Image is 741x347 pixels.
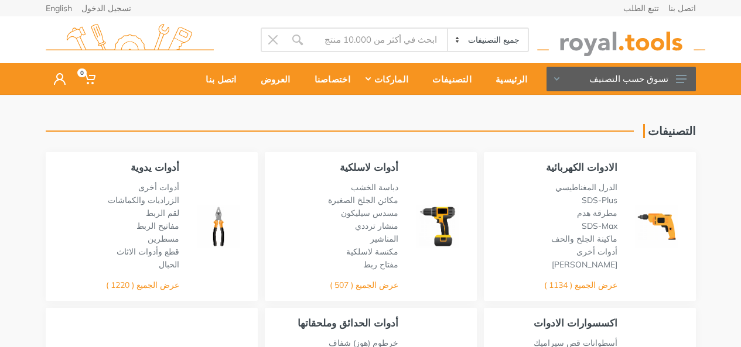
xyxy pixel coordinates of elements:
a: أدوات أخرى [138,182,179,193]
a: تسجيل الدخول [81,4,131,12]
a: أدوات يدوية [131,161,179,173]
div: العروض [245,67,299,91]
img: Royal - أدوات يدوية [197,205,240,248]
img: royal.tools Logo [537,24,705,56]
a: عرض الجميع ( 1220 ) [106,280,179,290]
a: مكائن الجلخ الصغيرة [328,195,398,205]
div: اتصل بنا [190,67,244,91]
img: royal.tools Logo [46,24,214,56]
a: اتصل بنا [190,63,244,95]
input: Site search [310,28,448,52]
a: الزراديات والكماشات [108,195,179,205]
a: تتبع الطلب [623,4,659,12]
a: الحبال [159,259,179,270]
img: Royal - أدوات لاسلكية [416,205,459,248]
a: الرئيسية [480,63,535,95]
div: الماركات [358,67,416,91]
a: مسدس سيليكون [341,208,398,218]
button: تسوق حسب التصنيف [547,67,696,91]
img: Royal - الادوات الكهربائية [635,205,678,248]
div: الرئيسية [480,67,535,91]
a: عرض الجميع ( 507 ) [330,280,398,290]
a: المناشير [370,233,398,244]
a: 0 [74,63,104,95]
a: مسطرين [148,233,179,244]
a: [PERSON_NAME] [552,259,617,270]
a: English [46,4,72,12]
a: قطع وأدوات الاثاث [117,246,179,257]
a: اكسسوارات الادوات [534,317,617,329]
span: 0 [77,68,87,77]
a: العروض [245,63,299,95]
a: مطرقة هدم [577,208,617,218]
a: لقم الربط [146,208,179,218]
a: ماكينة الجلخ والحف [551,233,617,244]
a: أدوات الحدائق وملحقاتها [298,317,398,329]
a: مفتاح ربط [363,259,398,270]
div: اختصاصنا [299,67,358,91]
a: التصنيفات [416,63,480,95]
h1: التصنيفات [643,124,696,138]
a: الدرل المغناطيسي [555,182,617,193]
a: SDS-Plus [582,195,617,205]
a: أدوات أخرى [576,246,617,257]
a: مكنسة لاسلكية [346,246,398,257]
a: منشار ترددي [355,221,398,231]
a: اتصل بنا [668,4,696,12]
div: التصنيفات [416,67,480,91]
a: SDS-Max [582,221,617,231]
a: اختصاصنا [299,63,358,95]
a: الادوات الكهربائية [546,161,617,173]
a: أدوات لاسلكية [340,161,398,173]
a: عرض الجميع ( 1134 ) [544,280,617,290]
a: دباسة الخشب [351,182,398,193]
a: مفاتيح الربط [136,221,179,231]
select: Category [447,29,527,51]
